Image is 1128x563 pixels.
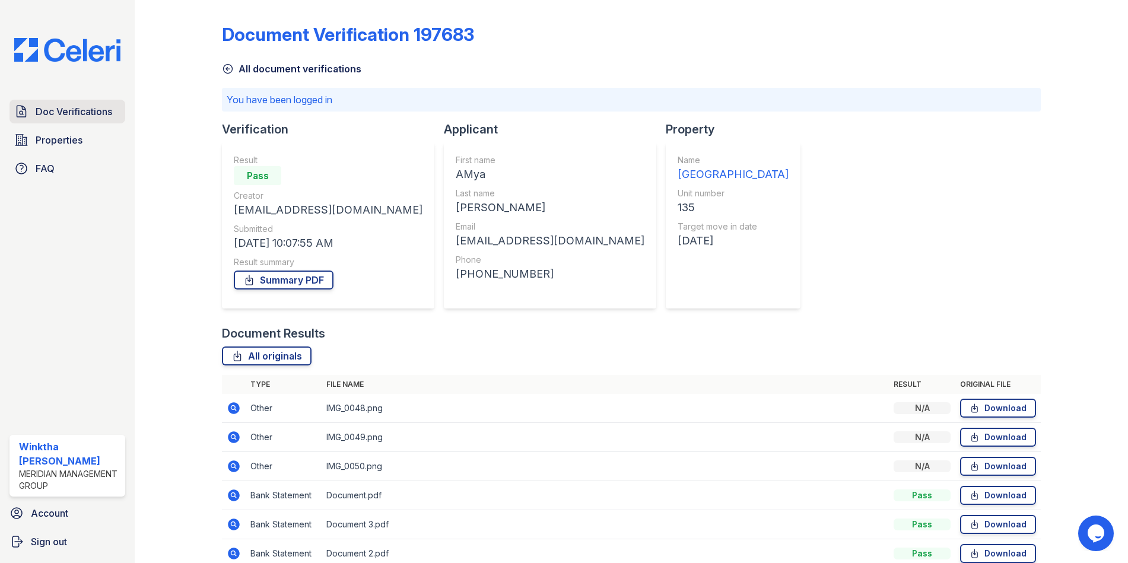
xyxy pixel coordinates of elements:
a: Download [960,544,1036,563]
span: Sign out [31,535,67,549]
div: Submitted [234,223,422,235]
a: Download [960,399,1036,418]
a: Download [960,515,1036,534]
td: Other [246,452,322,481]
a: Name [GEOGRAPHIC_DATA] [678,154,789,183]
div: Pass [894,519,951,530]
div: [DATE] 10:07:55 AM [234,235,422,252]
a: Download [960,457,1036,476]
div: Property [666,121,810,138]
td: Document 3.pdf [322,510,889,539]
th: File name [322,375,889,394]
div: Document Results [222,325,325,342]
span: Doc Verifications [36,104,112,119]
div: Unit number [678,187,789,199]
span: FAQ [36,161,55,176]
div: [EMAIL_ADDRESS][DOMAIN_NAME] [456,233,644,249]
a: Doc Verifications [9,100,125,123]
th: Type [246,375,322,394]
p: You have been logged in [227,93,1036,107]
div: Verification [222,121,444,138]
div: Pass [894,489,951,501]
div: Pass [894,548,951,559]
div: Name [678,154,789,166]
div: Email [456,221,644,233]
a: All document verifications [222,62,361,76]
div: Pass [234,166,281,185]
td: IMG_0048.png [322,394,889,423]
td: IMG_0049.png [322,423,889,452]
a: Properties [9,128,125,152]
a: Summary PDF [234,271,333,290]
div: Applicant [444,121,666,138]
td: IMG_0050.png [322,452,889,481]
div: Target move in date [678,221,789,233]
div: Phone [456,254,644,266]
iframe: chat widget [1078,516,1116,551]
div: [GEOGRAPHIC_DATA] [678,166,789,183]
td: Document.pdf [322,481,889,510]
div: [EMAIL_ADDRESS][DOMAIN_NAME] [234,202,422,218]
div: Result [234,154,422,166]
div: [DATE] [678,233,789,249]
div: Document Verification 197683 [222,24,474,45]
div: First name [456,154,644,166]
span: Account [31,506,68,520]
a: Download [960,486,1036,505]
div: Last name [456,187,644,199]
td: Other [246,394,322,423]
div: Meridian Management Group [19,468,120,492]
th: Original file [955,375,1041,394]
th: Result [889,375,955,394]
td: Bank Statement [246,481,322,510]
div: [PERSON_NAME] [456,199,644,216]
a: Account [5,501,130,525]
div: Creator [234,190,422,202]
div: N/A [894,431,951,443]
td: Bank Statement [246,510,322,539]
div: 135 [678,199,789,216]
div: Result summary [234,256,422,268]
a: Download [960,428,1036,447]
div: Winktha [PERSON_NAME] [19,440,120,468]
a: Sign out [5,530,130,554]
span: Properties [36,133,82,147]
div: [PHONE_NUMBER] [456,266,644,282]
div: AMya [456,166,644,183]
td: Other [246,423,322,452]
a: All originals [222,346,312,365]
div: N/A [894,460,951,472]
a: FAQ [9,157,125,180]
img: CE_Logo_Blue-a8612792a0a2168367f1c8372b55b34899dd931a85d93a1a3d3e32e68fde9ad4.png [5,38,130,62]
div: N/A [894,402,951,414]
